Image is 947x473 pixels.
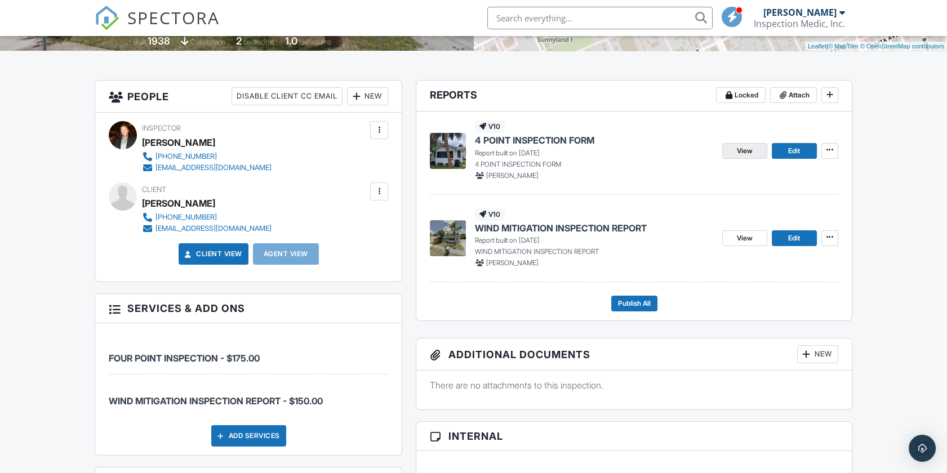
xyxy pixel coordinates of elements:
[142,185,166,194] span: Client
[142,162,272,173] a: [EMAIL_ADDRESS][DOMAIN_NAME]
[909,435,936,462] div: Open Intercom Messenger
[183,248,242,260] a: Client View
[109,395,323,407] span: WIND MITIGATION INSPECTION REPORT - $150.00
[95,294,402,323] h3: Services & Add ons
[109,352,260,364] span: FOUR POINT INSPECTION - $175.00
[155,224,272,233] div: [EMAIL_ADDRESS][DOMAIN_NAME]
[95,81,402,113] h3: People
[416,422,851,451] h3: Internal
[155,152,217,161] div: [PHONE_NUMBER]
[754,18,845,29] div: Inspection Medic, Inc.
[190,38,225,46] span: crawlspace
[243,38,274,46] span: bedrooms
[797,345,838,363] div: New
[299,38,331,46] span: bathrooms
[416,338,851,371] h3: Additional Documents
[285,35,297,47] div: 1.0
[142,223,272,234] a: [EMAIL_ADDRESS][DOMAIN_NAME]
[763,7,837,18] div: [PERSON_NAME]
[95,6,119,30] img: The Best Home Inspection Software - Spectora
[109,374,388,416] li: Service: WIND MITIGATION INSPECTION REPORT
[805,42,947,51] div: |
[808,43,826,50] a: Leaflet
[347,87,388,105] div: New
[155,213,217,222] div: [PHONE_NUMBER]
[134,38,146,46] span: Built
[155,163,272,172] div: [EMAIL_ADDRESS][DOMAIN_NAME]
[211,425,286,447] div: Add Services
[236,35,242,47] div: 2
[142,151,272,162] a: [PHONE_NUMBER]
[142,124,181,132] span: Inspector
[127,6,220,29] span: SPECTORA
[95,15,220,39] a: SPECTORA
[148,35,170,47] div: 1938
[430,379,838,391] p: There are no attachments to this inspection.
[109,332,388,374] li: Service: FOUR POINT INSPECTION
[487,7,713,29] input: Search everything...
[142,134,215,151] div: [PERSON_NAME]
[142,212,272,223] a: [PHONE_NUMBER]
[142,195,215,212] div: [PERSON_NAME]
[232,87,343,105] div: Disable Client CC Email
[828,43,859,50] a: © MapTiler
[860,43,944,50] a: © OpenStreetMap contributors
